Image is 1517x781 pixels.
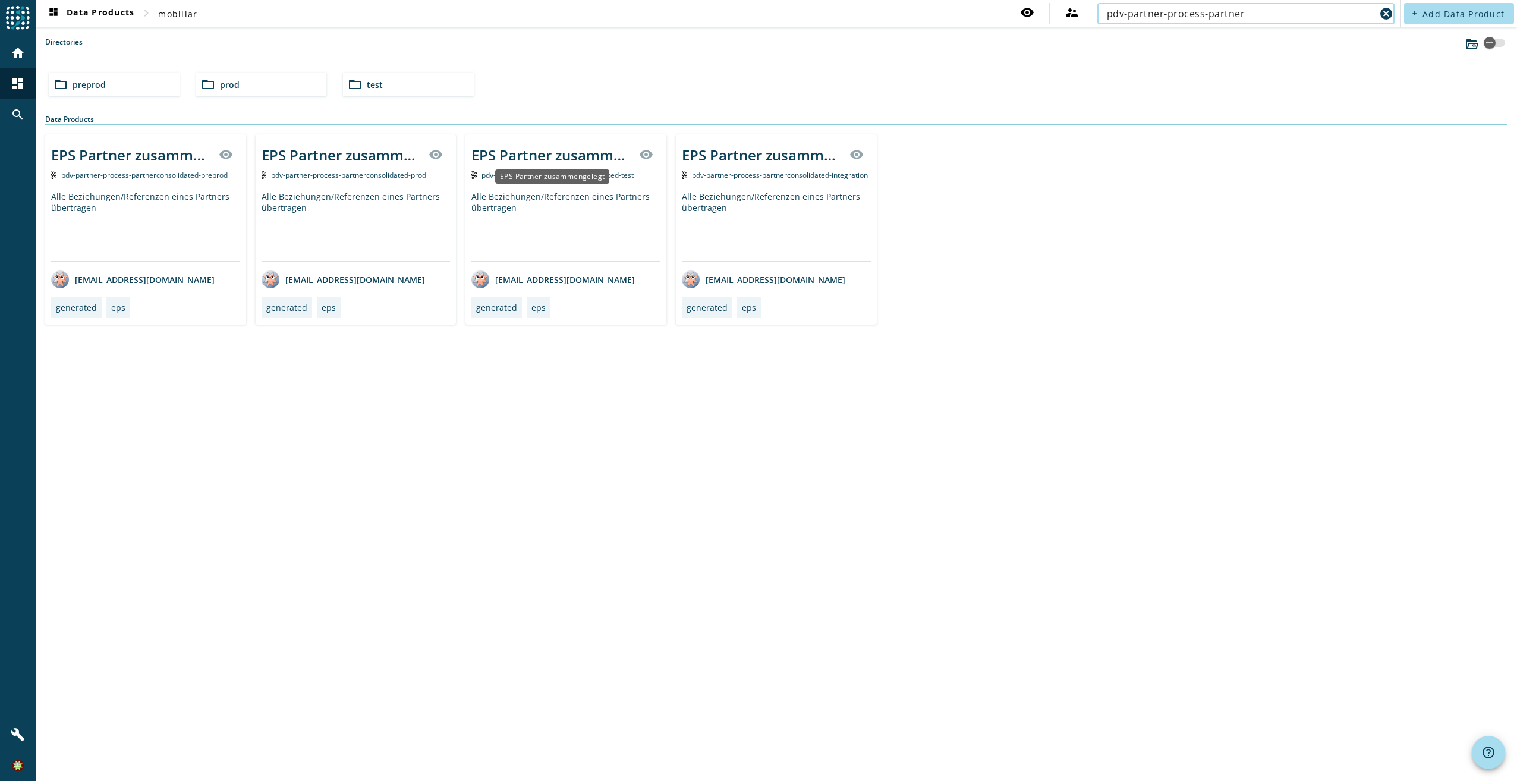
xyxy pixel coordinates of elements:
[262,270,279,288] img: avatar
[262,270,425,288] div: [EMAIL_ADDRESS][DOMAIN_NAME]
[1065,5,1079,20] mat-icon: supervisor_account
[139,6,153,20] mat-icon: chevron_right
[471,191,660,261] div: Alle Beziehungen/Referenzen eines Partners übertragen
[51,145,212,165] div: EPS Partner zusammengelegt
[1404,3,1514,24] button: Add Data Product
[682,191,871,261] div: Alle Beziehungen/Referenzen eines Partners übertragen
[266,302,307,313] div: generated
[11,46,25,60] mat-icon: home
[322,302,336,313] div: eps
[12,760,24,771] img: 7a9896e4916c88e64625e51fad058a48
[53,77,68,92] mat-icon: folder_open
[849,147,864,162] mat-icon: visibility
[1107,7,1376,21] input: Search (% or * for wildcards)
[682,270,845,288] div: [EMAIL_ADDRESS][DOMAIN_NAME]
[45,114,1507,125] div: Data Products
[11,108,25,122] mat-icon: search
[531,302,546,313] div: eps
[45,37,83,59] label: Directories
[1378,5,1395,22] button: Clear
[73,79,106,90] span: preprod
[476,302,517,313] div: generated
[742,302,756,313] div: eps
[471,171,477,179] img: Kafka Topic: pdv-partner-process-partnerconsolidated-test
[1020,5,1034,20] mat-icon: visibility
[271,170,426,180] span: Kafka Topic: pdv-partner-process-partnerconsolidated-prod
[495,169,609,184] div: EPS Partner zusammengelegt
[219,147,233,162] mat-icon: visibility
[11,728,25,742] mat-icon: build
[51,270,69,288] img: avatar
[51,191,240,261] div: Alle Beziehungen/Referenzen eines Partners übertragen
[682,145,842,165] div: EPS Partner zusammengelegt
[61,170,228,180] span: Kafka Topic: pdv-partner-process-partnerconsolidated-preprod
[42,3,139,24] button: Data Products
[51,270,215,288] div: [EMAIL_ADDRESS][DOMAIN_NAME]
[158,8,197,20] span: mobiliar
[46,7,134,21] span: Data Products
[262,191,451,261] div: Alle Beziehungen/Referenzen eines Partners übertragen
[692,170,868,180] span: Kafka Topic: pdv-partner-process-partnerconsolidated-integration
[51,171,56,179] img: Kafka Topic: pdv-partner-process-partnerconsolidated-preprod
[1481,745,1496,760] mat-icon: help_outline
[682,270,700,288] img: avatar
[1411,10,1418,17] mat-icon: add
[682,171,687,179] img: Kafka Topic: pdv-partner-process-partnerconsolidated-integration
[481,170,634,180] span: Kafka Topic: pdv-partner-process-partnerconsolidated-test
[1422,8,1505,20] span: Add Data Product
[46,7,61,21] mat-icon: dashboard
[687,302,728,313] div: generated
[471,145,632,165] div: EPS Partner zusammengelegt
[220,79,240,90] span: prod
[56,302,97,313] div: generated
[348,77,362,92] mat-icon: folder_open
[367,79,383,90] span: test
[11,77,25,91] mat-icon: dashboard
[262,171,267,179] img: Kafka Topic: pdv-partner-process-partnerconsolidated-prod
[471,270,489,288] img: avatar
[111,302,125,313] div: eps
[639,147,653,162] mat-icon: visibility
[429,147,443,162] mat-icon: visibility
[153,3,202,24] button: mobiliar
[471,270,635,288] div: [EMAIL_ADDRESS][DOMAIN_NAME]
[1379,7,1393,21] mat-icon: cancel
[6,6,30,30] img: spoud-logo.svg
[201,77,215,92] mat-icon: folder_open
[262,145,422,165] div: EPS Partner zusammengelegt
